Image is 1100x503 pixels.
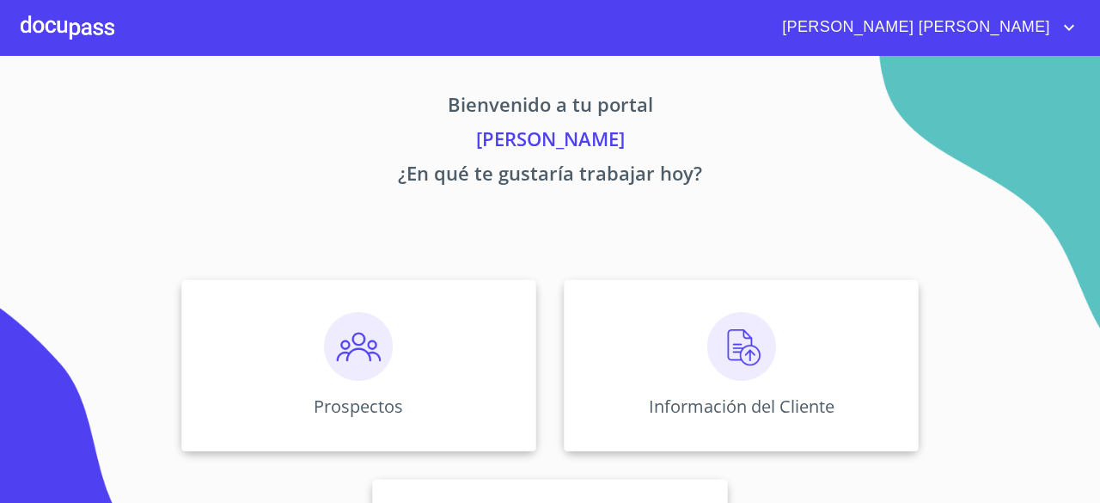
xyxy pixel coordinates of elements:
img: carga.png [707,312,776,381]
p: [PERSON_NAME] [21,125,1079,159]
p: ¿En qué te gustaría trabajar hoy? [21,159,1079,193]
p: Información del Cliente [649,395,834,418]
img: prospectos.png [324,312,393,381]
p: Bienvenido a tu portal [21,90,1079,125]
span: [PERSON_NAME] [PERSON_NAME] [769,14,1059,41]
button: account of current user [769,14,1079,41]
p: Prospectos [314,395,403,418]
